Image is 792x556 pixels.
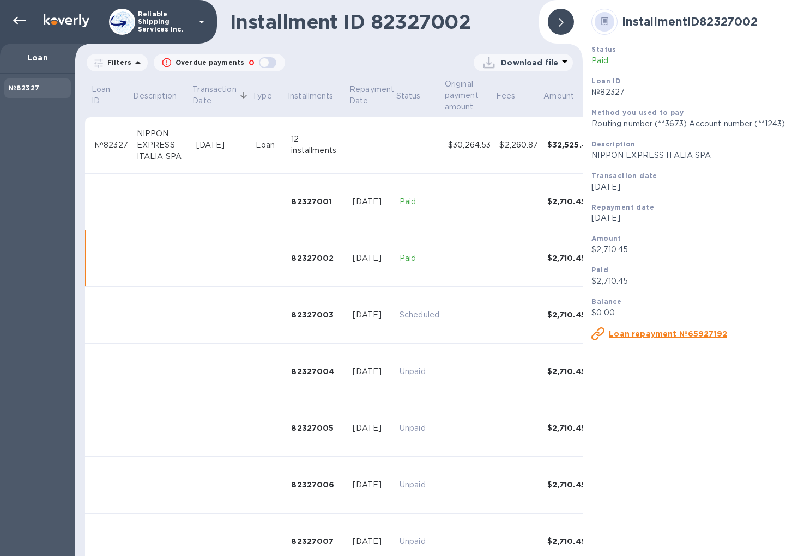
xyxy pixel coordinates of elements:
[353,536,391,547] div: [DATE]
[133,90,176,102] p: Description
[138,10,192,33] p: Reliable Shipping Services Inc.
[499,139,538,151] div: $2,260.87
[353,366,391,377] div: [DATE]
[95,139,128,151] div: №82327
[547,479,594,490] div: $2,710.45
[547,196,594,207] div: $2,710.45
[192,84,236,107] p: Transaction Date
[591,297,621,306] b: Balance
[591,172,657,180] b: Transaction date
[44,14,89,27] img: Logo
[291,309,344,320] div: 82327003
[192,84,250,107] span: Transaction Date
[9,84,39,92] b: №82327
[230,10,530,33] h1: Installment ID 82327002
[291,133,344,156] div: 12 installments
[353,196,391,207] div: [DATE]
[396,90,421,102] p: Status
[353,479,391,491] div: [DATE]
[400,196,439,207] p: Paid
[291,536,344,547] div: 82327007
[547,309,594,320] div: $2,710.45
[288,90,348,102] span: Installments
[400,423,439,434] p: Unpaid
[591,234,621,242] b: Amount
[445,78,494,113] span: Original payment amount
[252,90,272,102] p: Type
[547,423,594,433] div: $2,710.45
[176,58,244,68] p: Overdue payments
[400,479,439,491] p: Unpaid
[547,536,594,547] div: $2,710.45
[9,52,66,63] p: Loan
[92,84,131,107] span: Loan ID
[291,366,344,377] div: 82327004
[496,90,516,102] p: Fees
[137,128,188,162] div: NIPPON EXPRESS ITALIA SPA
[400,536,439,547] p: Unpaid
[591,108,684,117] b: Method you used to pay
[252,90,286,102] span: Type
[196,139,247,151] div: [DATE]
[291,253,344,264] div: 82327002
[445,78,480,113] p: Original payment amount
[291,196,344,207] div: 82327001
[622,15,757,28] b: Installment ID 82327002
[133,90,190,102] span: Description
[591,266,608,274] b: Paid
[249,57,255,69] p: 0
[92,84,117,107] p: Loan ID
[353,309,391,321] div: [DATE]
[353,423,391,434] div: [DATE]
[501,57,558,68] p: Download file
[543,90,588,102] span: Amount
[349,84,394,107] p: Repayment Date
[400,253,439,264] p: Paid
[591,77,620,85] b: Loan ID
[291,479,344,490] div: 82327006
[547,253,594,264] div: $2,710.45
[256,139,282,151] div: Loan
[288,90,334,102] p: Installments
[400,309,439,321] p: Scheduled
[543,90,574,102] p: Amount
[547,139,594,150] div: $32,525.40
[448,139,491,151] div: $30,264.53
[154,54,285,71] button: Overdue payments0
[400,366,439,377] p: Unpaid
[496,90,530,102] span: Fees
[353,253,391,264] div: [DATE]
[591,203,654,211] b: Repayment date
[609,329,727,338] u: Loan repayment №65927192
[103,58,131,67] p: Filters
[547,366,594,377] div: $2,710.45
[591,45,616,53] b: Status
[591,140,635,148] b: Description
[291,423,344,433] div: 82327005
